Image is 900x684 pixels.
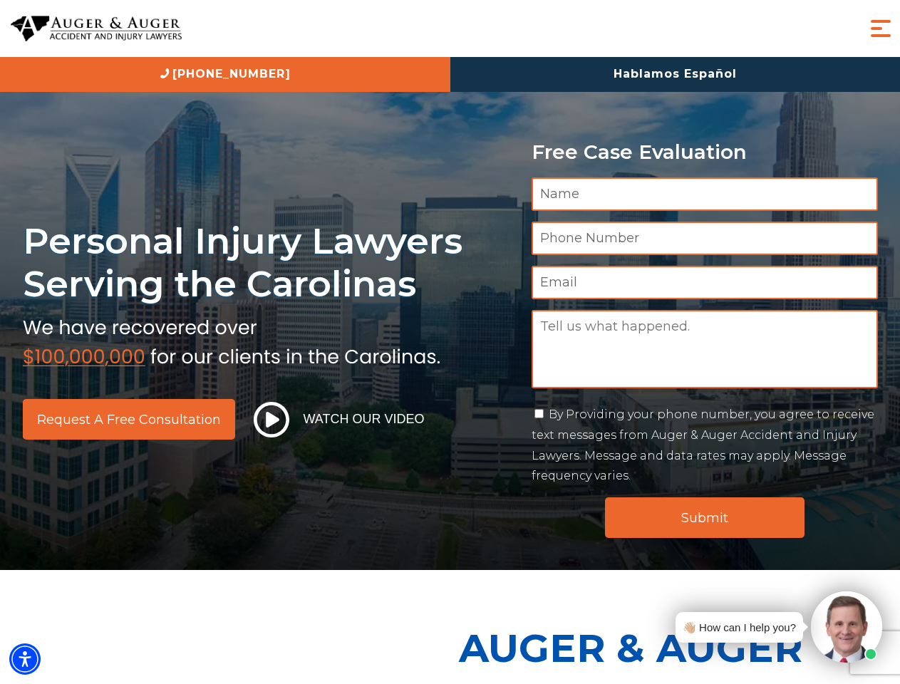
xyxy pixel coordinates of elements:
[532,141,878,163] p: Free Case Evaluation
[11,16,182,42] img: Auger & Auger Accident and Injury Lawyers Logo
[23,219,514,306] h1: Personal Injury Lawyers Serving the Carolinas
[532,266,878,299] input: Email
[605,497,805,538] input: Submit
[532,177,878,211] input: Name
[23,399,235,440] a: Request a Free Consultation
[459,613,892,683] p: Auger & Auger
[532,222,878,255] input: Phone Number
[37,413,221,426] span: Request a Free Consultation
[683,618,796,637] div: 👋🏼 How can I help you?
[23,313,440,367] img: sub text
[811,591,882,663] img: Intaker widget Avatar
[867,14,895,43] button: Menu
[249,401,429,438] button: Watch Our Video
[9,643,41,675] div: Accessibility Menu
[532,408,874,482] label: By Providing your phone number, you agree to receive text messages from Auger & Auger Accident an...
